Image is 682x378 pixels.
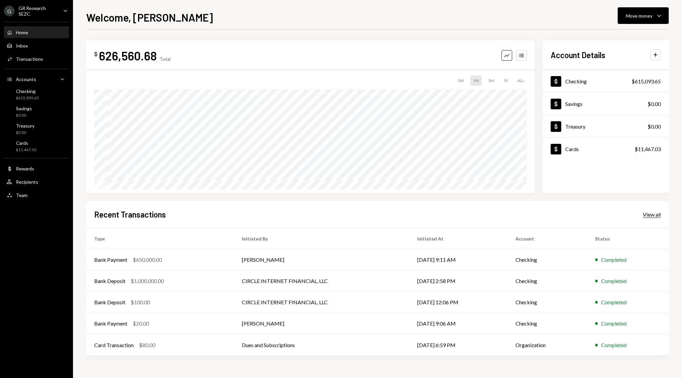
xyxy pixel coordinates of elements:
div: GR Research SEZC [19,5,58,17]
td: [DATE] 6:59 PM [409,334,508,355]
td: Organization [508,334,587,355]
div: Move money [626,12,652,19]
div: $1,000,000.00 [131,277,164,285]
td: Checking [508,313,587,334]
div: Cards [16,140,36,146]
div: Total [160,56,170,62]
td: [PERSON_NAME] [234,249,409,270]
td: CIRCLE INTERNET FINANCIAL, LLC [234,270,409,292]
div: Completed [601,341,627,349]
div: Checking [565,78,587,84]
td: [PERSON_NAME] [234,313,409,334]
div: Completed [601,256,627,264]
th: Initiated By [234,228,409,249]
div: Transactions [16,56,43,62]
a: View all [643,211,661,218]
div: $650,000.00 [133,256,162,264]
a: Transactions [4,53,69,65]
div: 3M [486,75,497,86]
div: $80.00 [139,341,155,349]
div: $11,467.03 [635,145,661,153]
div: Cards [565,146,579,152]
a: Cards$11,467.03 [543,138,669,160]
div: $0.00 [16,113,32,118]
td: [DATE] 9:06 AM [409,313,508,334]
div: Treasury [16,123,34,129]
div: ALL [515,75,527,86]
td: Dues and Subscriptions [234,334,409,355]
div: Rewards [16,166,34,171]
div: 626,560.68 [99,48,157,63]
td: [DATE] 12:06 PM [409,292,508,313]
h2: Account Details [551,49,605,60]
div: Completed [601,298,627,306]
div: Savings [565,101,582,107]
a: Treasury$0.00 [543,115,669,138]
div: View all [643,211,661,218]
div: 1M [470,75,482,86]
td: CIRCLE INTERNET FINANCIAL, LLC [234,292,409,313]
div: Inbox [16,43,28,48]
div: $100.00 [131,298,150,306]
th: Account [508,228,587,249]
a: Checking$615,093.65 [4,86,69,102]
a: Home [4,26,69,38]
a: Checking$615,093.65 [543,70,669,92]
button: Move money [618,7,669,24]
div: G [4,6,15,16]
div: $11,467.03 [16,147,36,153]
div: Savings [16,106,32,111]
div: Treasury [565,123,585,130]
div: Completed [601,277,627,285]
div: Home [16,30,28,35]
td: [DATE] 2:58 PM [409,270,508,292]
td: Checking [508,249,587,270]
a: Savings$0.00 [543,93,669,115]
td: Checking [508,270,587,292]
th: Type [86,228,234,249]
div: Bank Payment [94,320,127,328]
th: Status [587,228,669,249]
div: $615,093.65 [16,95,39,101]
div: $615,093.65 [632,77,661,85]
div: $0.00 [16,130,34,136]
th: Initiated At [409,228,508,249]
a: Rewards [4,162,69,174]
td: Checking [508,292,587,313]
div: Bank Payment [94,256,127,264]
a: Savings$0.00 [4,104,69,120]
div: Accounts [16,76,36,82]
div: Completed [601,320,627,328]
div: Card Transaction [94,341,134,349]
div: Team [16,192,28,198]
div: Checking [16,88,39,94]
div: $20.00 [133,320,149,328]
div: 1W [455,75,466,86]
a: Treasury$0.00 [4,121,69,137]
div: Recipients [16,179,38,185]
div: 1Y [501,75,511,86]
a: Recipients [4,176,69,188]
a: Team [4,189,69,201]
div: Bank Deposit [94,277,125,285]
h2: Recent Transactions [94,209,166,220]
a: Cards$11,467.03 [4,138,69,154]
td: [DATE] 9:11 AM [409,249,508,270]
div: $0.00 [648,123,661,131]
h1: Welcome, [PERSON_NAME] [86,11,213,24]
a: Inbox [4,40,69,51]
div: $ [94,51,98,57]
div: Bank Deposit [94,298,125,306]
a: Accounts [4,73,69,85]
div: $0.00 [648,100,661,108]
